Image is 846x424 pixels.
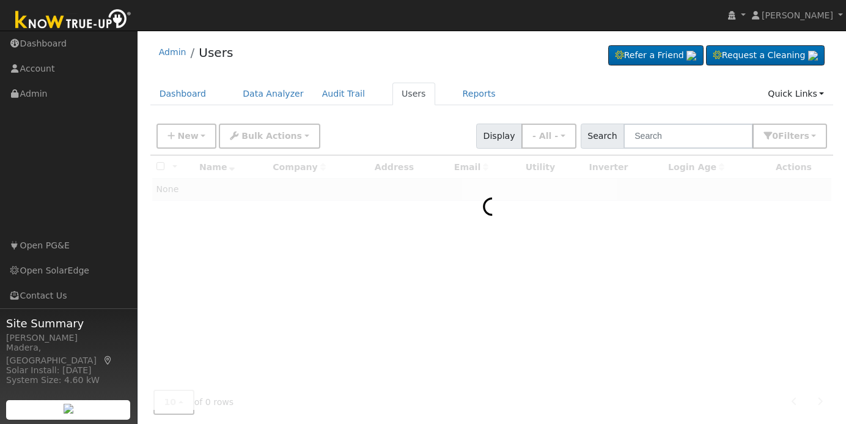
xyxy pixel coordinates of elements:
a: Map [103,355,114,365]
button: New [156,124,217,149]
img: Know True-Up [9,7,138,34]
span: Site Summary [6,315,131,332]
div: Madera, [GEOGRAPHIC_DATA] [6,341,131,367]
img: retrieve [808,51,818,61]
span: Display [476,124,522,149]
div: Solar Install: [DATE] [6,364,131,377]
a: Users [199,45,233,60]
a: Quick Links [759,83,833,105]
div: [PERSON_NAME] [6,332,131,344]
a: Audit Trail [313,83,374,105]
input: Search [623,124,753,149]
a: Users [392,83,435,105]
a: Dashboard [150,83,216,105]
a: Refer a Friend [608,45,704,66]
span: New [177,131,198,141]
a: Reports [454,83,505,105]
a: Data Analyzer [234,83,313,105]
a: Request a Cleaning [706,45,825,66]
img: retrieve [64,404,73,414]
span: Search [581,124,624,149]
span: Filter [778,131,809,141]
a: Admin [159,47,186,57]
img: retrieve [686,51,696,61]
button: - All - [521,124,576,149]
div: System Size: 4.60 kW [6,374,131,387]
span: s [804,131,809,141]
span: Bulk Actions [241,131,302,141]
span: [PERSON_NAME] [762,10,833,20]
button: Bulk Actions [219,124,320,149]
button: 0Filters [752,124,827,149]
